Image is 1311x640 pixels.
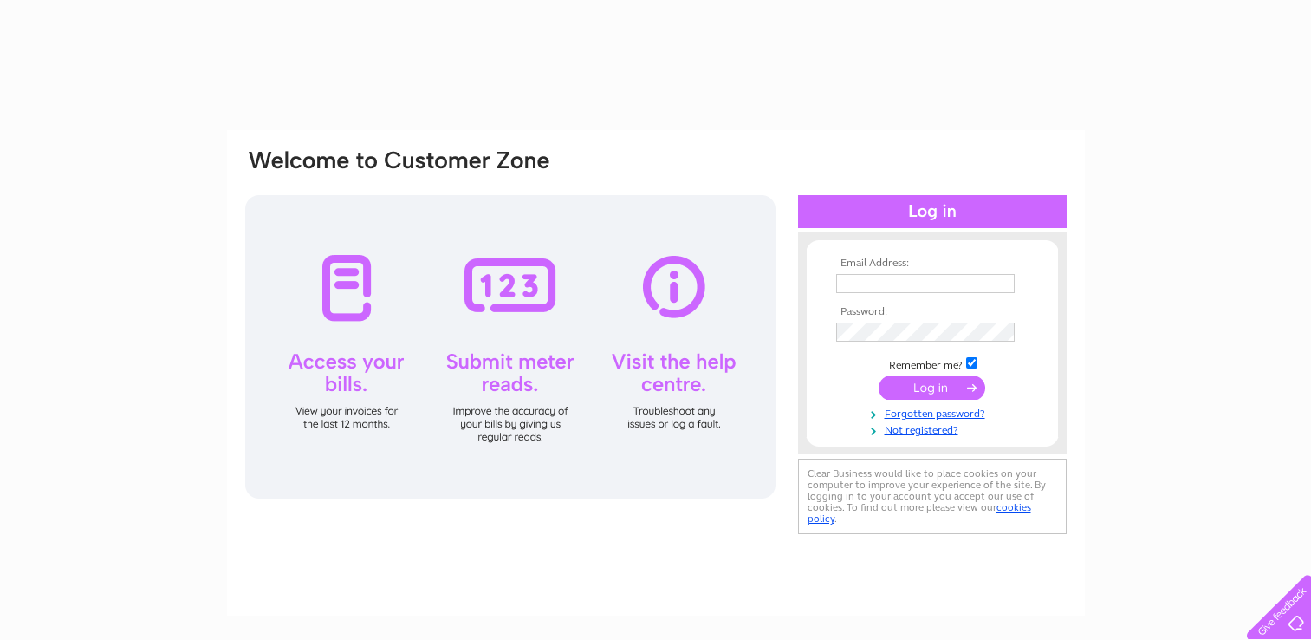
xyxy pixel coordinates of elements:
div: Clear Business would like to place cookies on your computer to improve your experience of the sit... [798,459,1067,534]
th: Email Address: [832,258,1033,270]
a: Forgotten password? [836,404,1033,421]
td: Remember me? [832,355,1033,372]
a: Not registered? [836,421,1033,437]
a: cookies policy [808,501,1031,525]
input: Submit [879,376,985,400]
th: Password: [832,306,1033,318]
